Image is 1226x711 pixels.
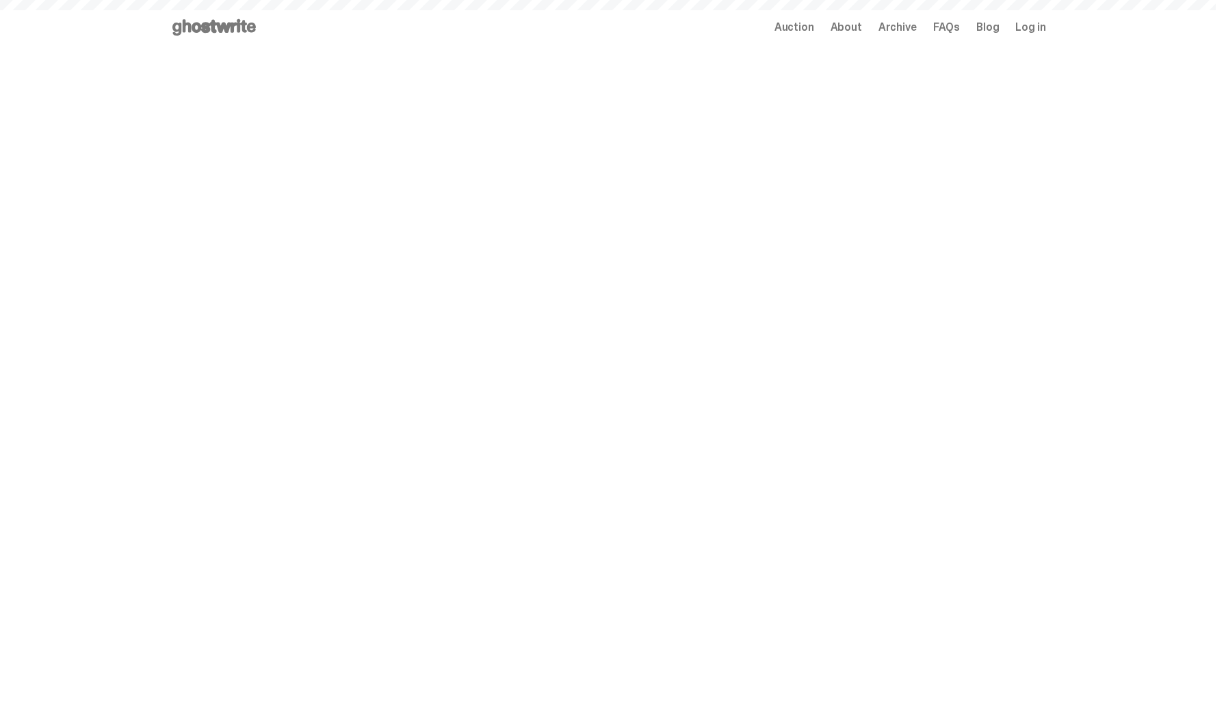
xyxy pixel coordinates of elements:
[976,22,999,33] a: Blog
[933,22,960,33] a: FAQs
[831,22,862,33] a: About
[774,22,814,33] a: Auction
[1015,22,1045,33] a: Log in
[878,22,917,33] a: Archive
